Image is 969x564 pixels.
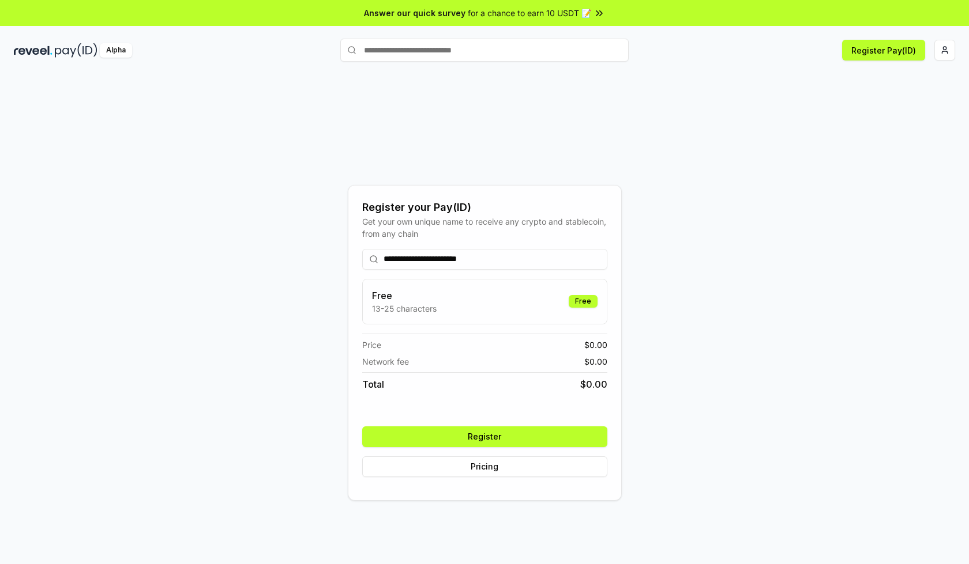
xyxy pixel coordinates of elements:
span: Price [362,339,381,351]
span: $ 0.00 [584,339,607,351]
div: Register your Pay(ID) [362,199,607,215]
span: Network fee [362,355,409,368]
div: Get your own unique name to receive any crypto and stablecoin, from any chain [362,215,607,240]
p: 13-25 characters [372,302,437,315]
span: Total [362,377,384,391]
span: Answer our quick survey [364,7,465,19]
img: pay_id [55,43,97,58]
span: for a chance to earn 10 USDT 📝 [468,7,591,19]
div: Free [569,295,598,308]
button: Pricing [362,456,607,477]
span: $ 0.00 [580,377,607,391]
h3: Free [372,289,437,302]
div: Alpha [100,43,132,58]
button: Register [362,426,607,447]
img: reveel_dark [14,43,52,58]
button: Register Pay(ID) [842,40,925,60]
span: $ 0.00 [584,355,607,368]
